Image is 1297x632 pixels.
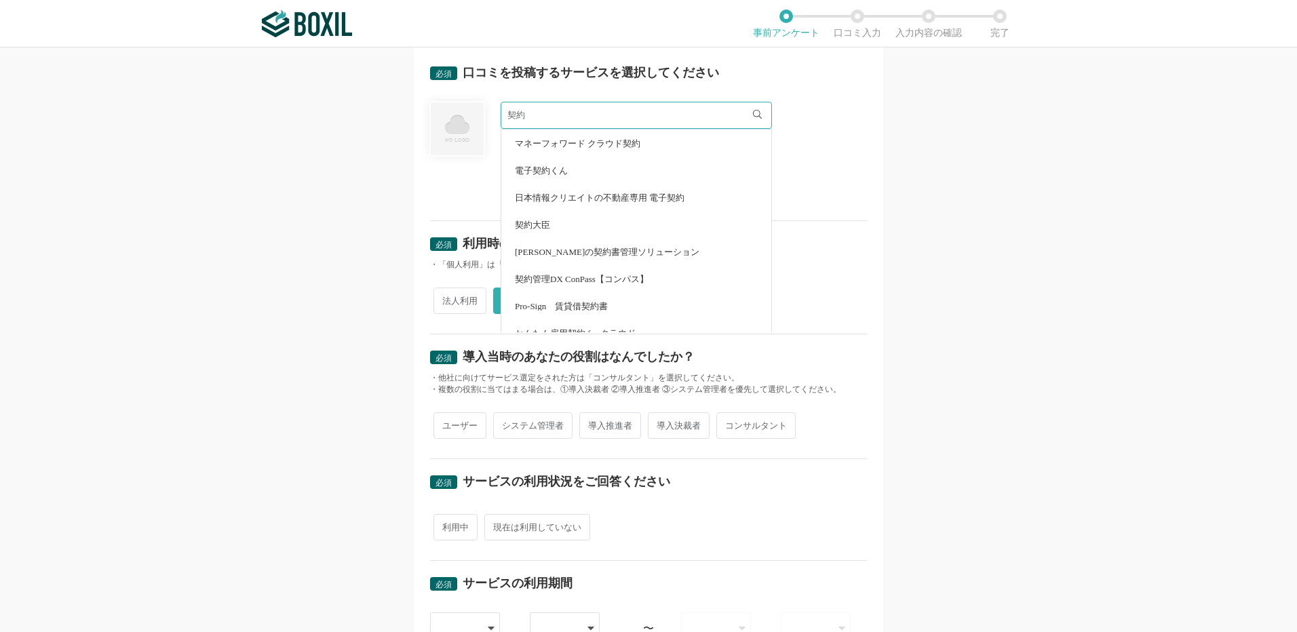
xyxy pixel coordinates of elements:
span: コンサルタント [716,412,796,439]
div: 口コミを投稿するサービスを選択してください [463,66,719,79]
div: ・他社に向けてサービス選定をされた方は「コンサルタント」を選択してください。 [430,372,867,384]
li: 口コミ入力 [821,9,893,38]
span: マネーフォワード クラウド契約 [515,139,640,148]
span: 導入推進者 [579,412,641,439]
img: ボクシルSaaS_ロゴ [262,10,352,37]
span: 個人利用 [493,288,546,314]
div: 利用時の形態は何でしたか？ [463,237,621,250]
span: 利用中 [433,514,478,540]
span: 必須 [435,478,452,488]
span: ユーザー [433,412,486,439]
div: サービスの利用状況をご回答ください [463,475,670,488]
span: 必須 [435,353,452,363]
span: 日本情報クリエイトの不動産専用 電子契約 [515,193,684,202]
div: ・「個人利用」は「個人事業主」として利用した場合にのみ選択してください。 [430,259,867,271]
span: [PERSON_NAME]の契約書管理ソリューション [515,248,699,256]
span: 必須 [435,69,452,79]
div: サービスの利用期間 [463,577,573,589]
li: 事前アンケート [750,9,821,38]
span: 現在は利用していない [484,514,590,540]
li: 入力内容の確認 [893,9,964,38]
input: サービス名で検索 [501,102,772,129]
span: かんたん雇用契約 for クラウド [515,329,636,338]
div: ・複数の役割に当てはまる場合は、①導入決裁者 ②導入推進者 ③システム管理者を優先して選択してください。 [430,384,867,395]
span: 必須 [435,240,452,250]
span: 契約管理DX ConPass【コンパス】 [515,275,648,283]
span: システム管理者 [493,412,573,439]
div: 導入当時のあなたの役割はなんでしたか？ [463,351,695,363]
span: 必須 [435,580,452,589]
span: Pro-Sign 賃貸借契約書 [515,302,608,311]
li: 完了 [964,9,1035,38]
span: 電子契約くん [515,166,568,175]
span: 導入決裁者 [648,412,710,439]
span: 契約大臣 [515,220,550,229]
span: 法人利用 [433,288,486,314]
